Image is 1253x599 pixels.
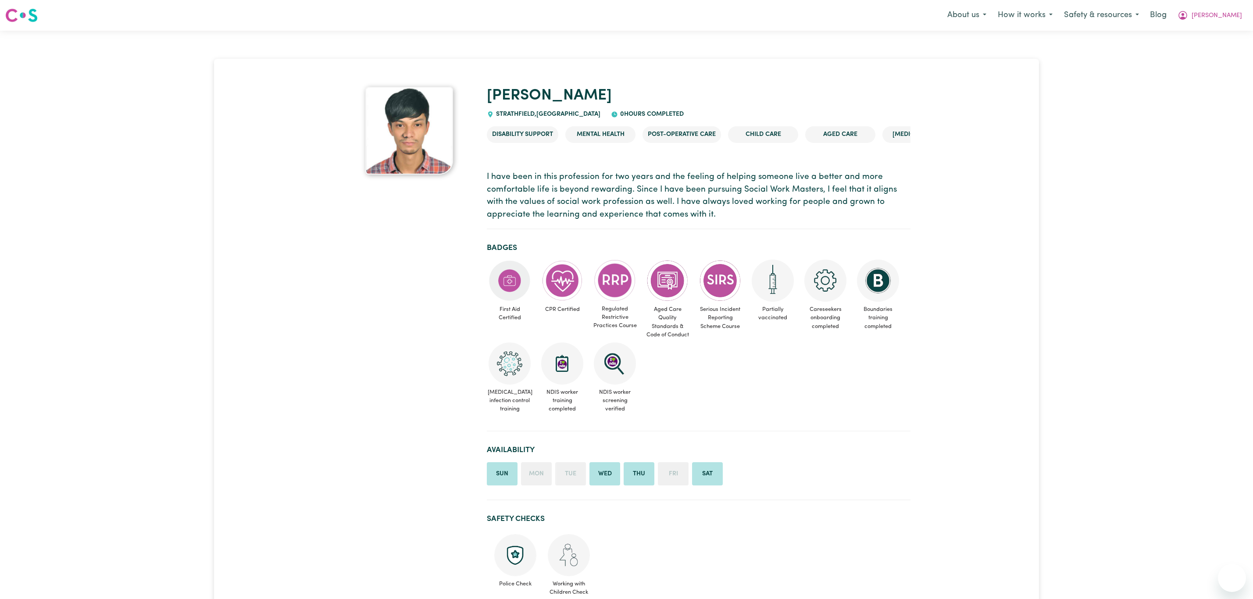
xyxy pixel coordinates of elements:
span: Serious Incident Reporting Scheme Course [697,302,743,334]
img: CS Academy: Boundaries in care and support work course completed [857,260,899,302]
button: About us [942,6,992,25]
span: First Aid Certified [487,302,532,325]
img: CS Academy: COVID-19 Infection Control Training course completed [489,342,531,385]
img: CS Academy: Regulated Restrictive Practices course completed [594,260,636,301]
img: CS Academy: Careseekers Onboarding course completed [804,260,846,302]
span: Boundaries training completed [855,302,901,334]
h2: Safety Checks [487,514,910,524]
img: Careseekers logo [5,7,38,23]
span: NDIS worker training completed [539,385,585,417]
span: Police Check [494,576,537,588]
li: Available on Wednesday [589,462,620,486]
li: Child care [728,126,798,143]
span: [MEDICAL_DATA] infection control training [487,385,532,417]
img: CS Academy: Introduction to NDIS Worker Training course completed [541,342,583,385]
img: NDIS Worker Screening Verified [594,342,636,385]
img: Care and support worker has completed CPR Certification [541,260,583,302]
li: Available on Saturday [692,462,723,486]
a: Careseekers logo [5,5,38,25]
span: Regulated Restrictive Practices Course [592,301,638,334]
span: Careseekers onboarding completed [803,302,848,334]
p: I have been in this profession for two years and the feeling of helping someone live a better and... [487,171,910,221]
li: Available on Thursday [624,462,654,486]
img: Police check [494,534,536,576]
img: Working with children check [548,534,590,576]
li: Available on Sunday [487,462,518,486]
span: Partially vaccinated [750,302,796,325]
button: Safety & resources [1058,6,1145,25]
span: CPR Certified [539,302,585,317]
img: Bibek [365,87,453,175]
img: CS Academy: Aged Care Quality Standards & Code of Conduct course completed [646,260,689,302]
li: Unavailable on Monday [521,462,552,486]
span: 0 hours completed [618,111,684,118]
span: STRATHFIELD , [GEOGRAPHIC_DATA] [494,111,600,118]
a: [PERSON_NAME] [487,88,612,103]
li: Unavailable on Tuesday [555,462,586,486]
a: Bibek's profile picture' [342,87,476,175]
li: [MEDICAL_DATA] [882,126,953,143]
li: Aged Care [805,126,875,143]
li: Disability Support [487,126,558,143]
span: [PERSON_NAME] [1192,11,1242,21]
span: NDIS worker screening verified [592,385,638,417]
img: CS Academy: Serious Incident Reporting Scheme course completed [699,260,741,302]
img: Care and support worker has received 1 dose of the COVID-19 vaccine [752,260,794,302]
span: Working with Children Check [547,576,590,596]
span: Aged Care Quality Standards & Code of Conduct [645,302,690,342]
button: My Account [1172,6,1248,25]
a: Blog [1145,6,1172,25]
li: Post-operative care [643,126,721,143]
iframe: Button to launch messaging window, conversation in progress [1218,564,1246,592]
h2: Availability [487,446,910,455]
img: Care and support worker has completed First Aid Certification [489,260,531,302]
h2: Badges [487,243,910,253]
li: Unavailable on Friday [658,462,689,486]
button: How it works [992,6,1058,25]
li: Mental Health [565,126,635,143]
